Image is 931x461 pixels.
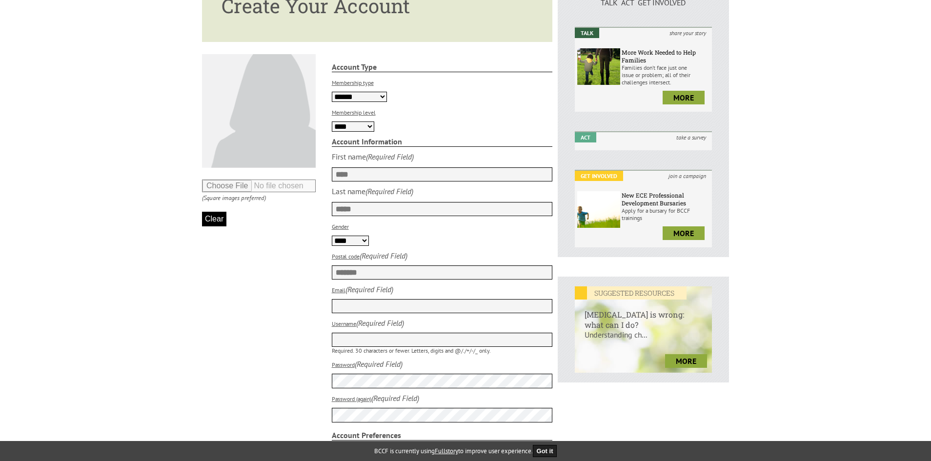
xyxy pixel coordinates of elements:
i: (Required Field) [371,393,419,403]
label: Postal code [332,253,360,260]
h6: More Work Needed to Help Families [622,48,709,64]
label: Username [332,320,356,327]
em: Talk [575,28,599,38]
i: (Required Field) [366,152,414,161]
strong: Account Preferences [332,430,553,441]
i: (Required Field) [356,318,404,328]
em: Get Involved [575,171,623,181]
label: Email [332,286,345,294]
p: Required. 30 characters or fewer. Letters, digits and @/./+/-/_ only. [332,347,553,354]
h6: [MEDICAL_DATA] is wrong: what can I do? [575,300,712,330]
a: more [663,226,705,240]
label: Gender [332,223,349,230]
button: Got it [533,445,557,457]
div: First name [332,152,366,161]
em: Act [575,132,596,142]
i: (Square images preferred) [202,194,266,202]
label: Membership type [332,79,374,86]
em: SUGGESTED RESOURCES [575,286,687,300]
i: (Required Field) [355,359,403,369]
p: Understanding ch... [575,330,712,349]
button: Clear [202,212,226,226]
label: Password (again) [332,395,371,402]
i: (Required Field) [365,186,413,196]
i: (Required Field) [345,284,393,294]
label: Membership level [332,109,376,116]
div: Last name [332,186,365,196]
i: share your story [664,28,712,38]
i: take a survey [670,132,712,142]
a: more [665,354,707,368]
strong: Account Type [332,62,553,72]
i: (Required Field) [360,251,407,261]
p: Apply for a bursary for BCCF trainings [622,207,709,221]
a: Fullstory [435,447,458,455]
i: join a campaign [663,171,712,181]
p: Families don’t face just one issue or problem; all of their challenges intersect. [622,64,709,86]
label: Password [332,361,355,368]
a: more [663,91,705,104]
img: Default User Photo [202,54,316,168]
strong: Account Information [332,137,553,147]
h6: New ECE Professional Development Bursaries [622,191,709,207]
